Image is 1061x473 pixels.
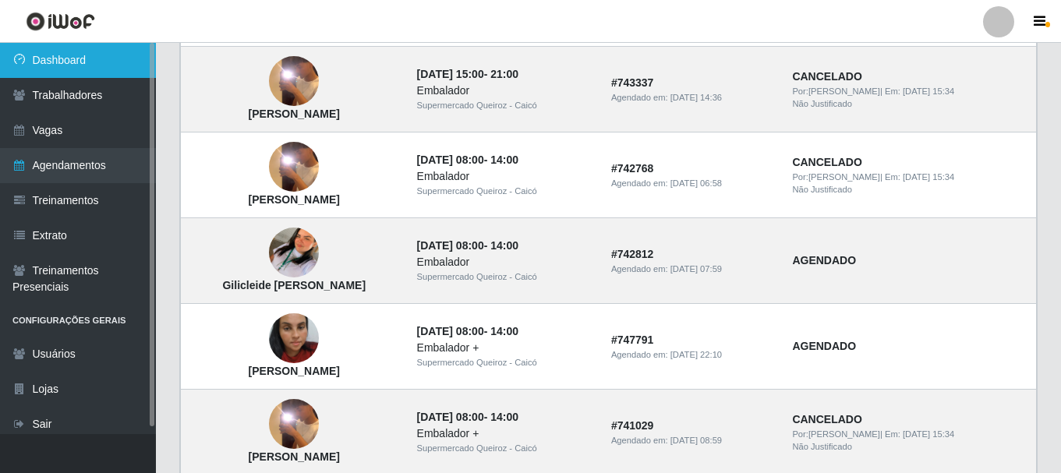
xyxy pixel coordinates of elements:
strong: # 743337 [611,76,654,89]
div: Agendado em: [611,434,774,447]
time: [DATE] 08:00 [417,411,484,423]
strong: # 741029 [611,419,654,432]
div: Não Justificado [792,440,1027,454]
strong: AGENDADO [792,340,856,352]
time: [DATE] 15:00 [417,68,484,80]
time: 14:00 [490,154,518,166]
div: Supermercado Queiroz - Caicó [417,442,592,455]
div: Agendado em: [611,177,774,190]
strong: CANCELADO [792,156,861,168]
time: [DATE] 14:36 [670,93,722,102]
div: Supermercado Queiroz - Caicó [417,185,592,198]
time: 14:00 [490,239,518,252]
strong: - [417,325,518,337]
time: [DATE] 08:00 [417,239,484,252]
div: Agendado em: [611,348,774,362]
img: Gilicleide Chirle de Lucena [269,209,319,298]
time: 21:00 [490,68,518,80]
strong: CANCELADO [792,413,861,425]
div: Embalador + [417,425,592,442]
strong: [PERSON_NAME] [249,450,340,463]
strong: # 742768 [611,162,654,175]
img: Harlley Gean Santos de Farias [269,26,319,136]
div: Agendado em: [611,91,774,104]
div: Não Justificado [792,183,1027,196]
img: Jeisiane Meires Silva Souza [269,294,319,383]
strong: [PERSON_NAME] [249,365,340,377]
time: [DATE] 15:34 [903,429,954,439]
strong: AGENDADO [792,254,856,267]
strong: Gilicleide [PERSON_NAME] [222,279,366,291]
strong: # 747791 [611,334,654,346]
strong: CANCELADO [792,70,861,83]
strong: # 742812 [611,248,654,260]
time: [DATE] 15:34 [903,172,954,182]
time: 14:00 [490,411,518,423]
div: Embalador [417,254,592,270]
img: CoreUI Logo [26,12,95,31]
strong: - [417,239,518,252]
strong: [PERSON_NAME] [249,108,340,120]
span: Por: [PERSON_NAME] [792,172,880,182]
span: Por: [PERSON_NAME] [792,429,880,439]
time: [DATE] 15:34 [903,86,954,96]
img: Harlley Gean Santos de Farias [269,111,319,222]
div: Supermercado Queiroz - Caicó [417,270,592,284]
div: Agendado em: [611,263,774,276]
span: Por: [PERSON_NAME] [792,86,880,96]
time: [DATE] 07:59 [670,264,722,274]
strong: - [417,411,518,423]
div: Supermercado Queiroz - Caicó [417,356,592,369]
time: [DATE] 06:58 [670,178,722,188]
time: [DATE] 08:59 [670,436,722,445]
div: Não Justificado [792,97,1027,111]
div: Embalador + [417,340,592,356]
div: | Em: [792,428,1027,441]
strong: - [417,154,518,166]
time: [DATE] 08:00 [417,325,484,337]
div: Embalador [417,168,592,185]
div: | Em: [792,171,1027,184]
div: Supermercado Queiroz - Caicó [417,99,592,112]
time: 14:00 [490,325,518,337]
strong: [PERSON_NAME] [249,193,340,206]
time: [DATE] 22:10 [670,350,722,359]
strong: - [417,68,518,80]
div: Embalador [417,83,592,99]
div: | Em: [792,85,1027,98]
time: [DATE] 08:00 [417,154,484,166]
